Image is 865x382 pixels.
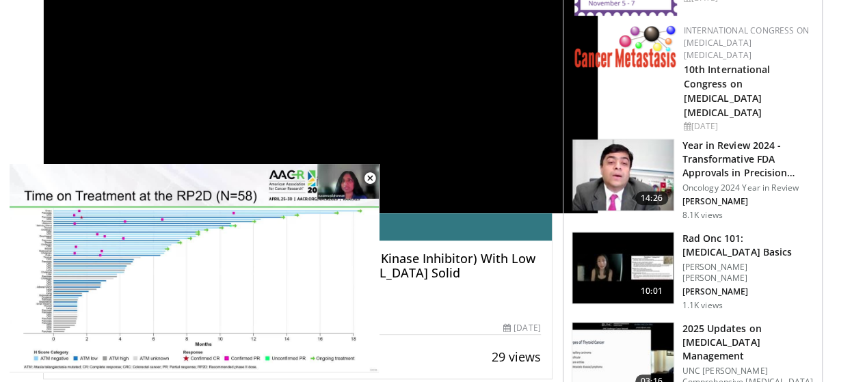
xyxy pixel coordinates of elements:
span: 14:26 [635,191,668,205]
p: Oncology 2024 Year in Review [682,182,814,193]
div: [DATE] [684,120,811,133]
div: [DATE] [503,322,540,334]
img: 22cacae0-80e8-46c7-b946-25cff5e656fa.150x105_q85_crop-smart_upscale.jpg [572,139,674,210]
p: 1.1K views [682,300,723,311]
video-js: Video Player [10,164,379,372]
img: aee802ce-c4cb-403d-b093-d98594b3404c.150x105_q85_crop-smart_upscale.jpg [572,232,674,303]
p: [PERSON_NAME] [682,286,814,297]
p: [PERSON_NAME] [PERSON_NAME] [682,262,814,284]
span: 29 views [492,349,541,365]
h3: Rad Onc 101: [MEDICAL_DATA] Basics [682,232,814,259]
a: International Congress on [MEDICAL_DATA] [MEDICAL_DATA] [684,25,809,61]
button: Close [356,164,384,193]
a: 14:26 Year in Review 2024 - Transformative FDA Approvals in Precision Onco… Oncology 2024 Year in... [572,139,814,221]
h3: Year in Review 2024 - Transformative FDA Approvals in Precision Onco… [682,139,814,180]
img: 6ff8bc22-9509-4454-a4f8-ac79dd3b8976.png.150x105_q85_autocrop_double_scale_upscale_version-0.2.png [574,25,677,68]
a: 10:01 Rad Onc 101: [MEDICAL_DATA] Basics [PERSON_NAME] [PERSON_NAME] [PERSON_NAME] 1.1K views [572,232,814,311]
a: 10th International Congress on [MEDICAL_DATA] [MEDICAL_DATA] [684,63,771,119]
h3: 2025 Updates on [MEDICAL_DATA] Management [682,322,814,363]
p: [PERSON_NAME] [682,196,814,207]
span: 10:01 [635,284,668,298]
p: 8.1K views [682,210,723,221]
